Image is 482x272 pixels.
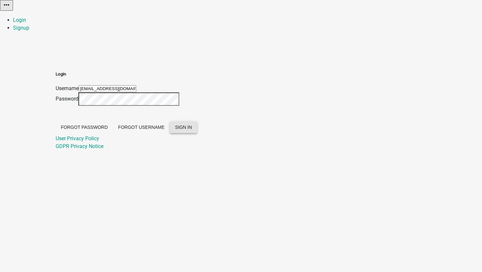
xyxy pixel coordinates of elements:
[56,135,99,142] a: User Privacy Policy
[13,25,29,31] a: Signup
[170,121,197,133] button: SIGN IN
[13,17,26,23] a: Login
[56,143,103,149] a: GDPR Privacy Notice
[175,125,192,130] span: SIGN IN
[56,71,197,77] h5: Login
[56,121,113,133] button: Forgot Password
[3,1,10,9] i: more_horiz
[56,96,78,102] label: Password
[113,121,170,133] button: Forgot Username
[56,85,79,91] label: Username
